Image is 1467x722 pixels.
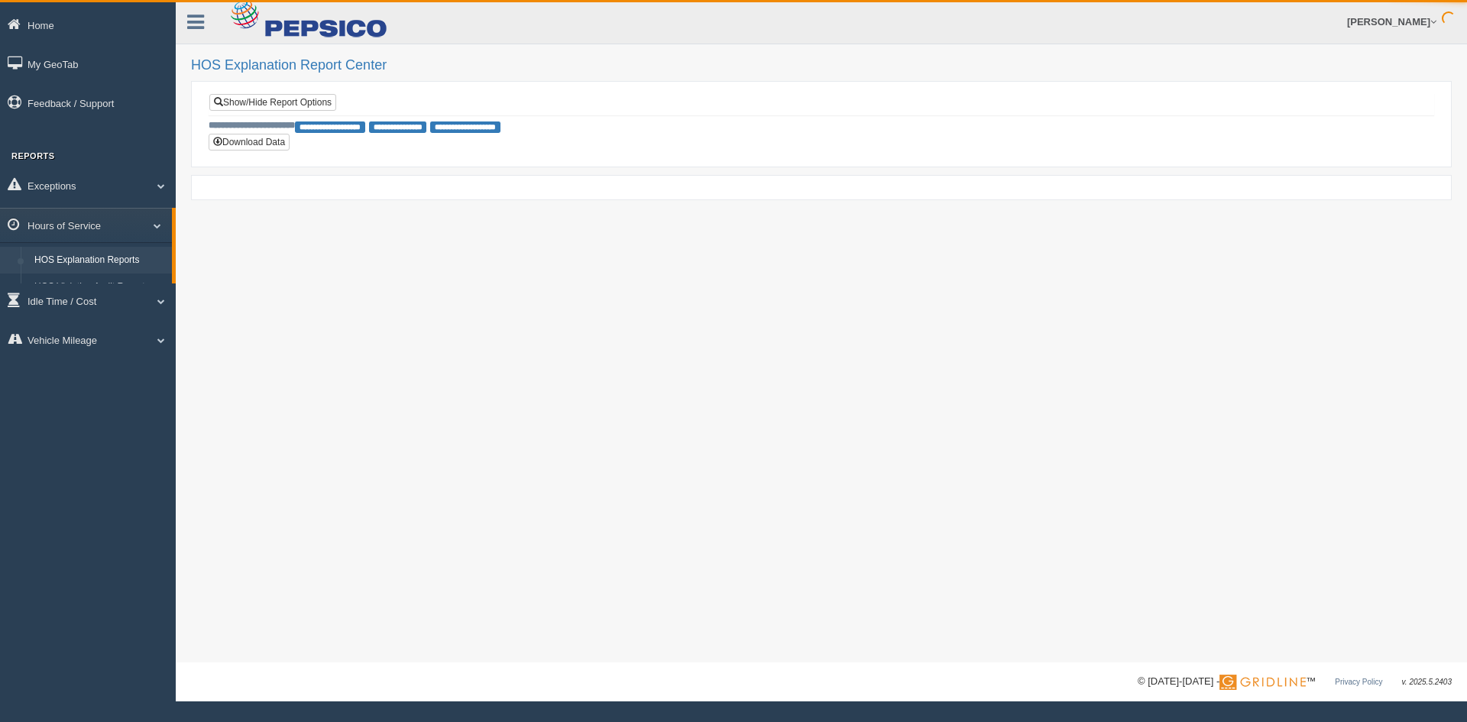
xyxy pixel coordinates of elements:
button: Download Data [209,134,290,151]
span: v. 2025.5.2403 [1402,678,1452,686]
a: HOS Violation Audit Reports [28,274,172,301]
a: Privacy Policy [1335,678,1382,686]
h2: HOS Explanation Report Center [191,58,1452,73]
a: HOS Explanation Reports [28,247,172,274]
div: © [DATE]-[DATE] - ™ [1138,674,1452,690]
a: Show/Hide Report Options [209,94,336,111]
img: Gridline [1219,675,1306,690]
